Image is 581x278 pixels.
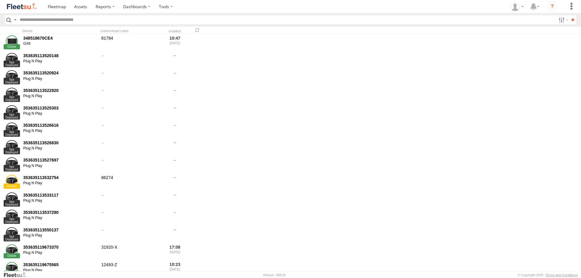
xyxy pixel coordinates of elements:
div: 353635113526616 [23,123,97,128]
div: Plug N Play [23,216,97,221]
div: Plug N Play [23,94,97,99]
div: 353635113533117 [23,192,97,198]
div: 353635113527697 [23,157,97,163]
div: 353635113520148 [23,53,97,58]
div: 353635113526830 [23,140,97,146]
div: Installed [163,30,186,33]
div: 353635113525303 [23,105,97,111]
div: Plug N Play [23,198,97,203]
div: Plug N Play [23,233,97,238]
div: Plug N Play [23,111,97,116]
div: Plug N Play [23,250,97,255]
div: Plug N Play [23,129,97,133]
img: fleetsu-logo-horizontal.svg [6,2,38,11]
div: 17:08 [DATE] [163,244,186,260]
div: 31920-X [100,244,161,260]
div: 353635119673370 [23,244,97,250]
label: Search Filter Options [556,15,569,24]
a: Visit our Website [3,272,31,278]
a: Terms and Conditions [546,273,578,277]
div: GX6 [23,41,97,46]
div: Plug N Play [23,77,97,81]
div: Version: 308.01 [263,273,286,277]
div: Plug N Play [23,164,97,168]
div: Linked Asset Label [100,29,161,33]
div: 353635113520924 [23,70,97,76]
div: 353635113537290 [23,210,97,215]
div: Device [22,29,98,33]
div: Plug N Play [23,268,97,273]
div: 353635113550137 [23,227,97,233]
div: 12493-Z [100,261,161,277]
div: 10:23 [DATE] [163,261,186,277]
span: Refresh [194,27,201,33]
div: 353635113532754 [23,175,97,180]
i: ? [547,2,557,11]
div: Muhammad Babar Raza [508,2,526,11]
div: 353635113522920 [23,88,97,93]
label: Search Query [13,15,18,24]
div: Plug N Play [23,59,97,64]
div: Plug N Play [23,181,97,186]
div: 10:47 [DATE] [163,34,186,51]
div: 81784 [100,34,161,51]
div: 348518670CE4 [23,35,97,41]
div: Plug N Play [23,146,97,151]
div: 86274 [100,174,161,190]
div: © Copyright 2025 - [517,273,578,277]
div: 353635119675565 [23,262,97,267]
